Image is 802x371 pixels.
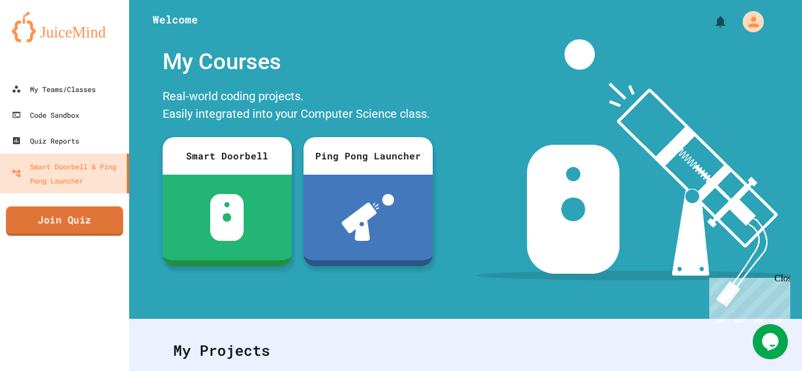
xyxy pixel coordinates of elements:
div: Ping Pong Launcher [304,137,433,175]
div: Smart Doorbell [163,137,292,175]
div: Quiz Reports [12,134,79,148]
img: banner-image-my-projects.png [476,39,791,307]
div: My Notifications [692,12,730,32]
img: ppl-with-ball.png [342,194,394,241]
div: Real-world coding projects. Easily integrated into your Computer Science class. [157,84,439,128]
div: My Account [730,8,767,35]
img: sdb-white.svg [210,194,244,241]
div: Smart Doorbell & Ping Pong Launcher [12,159,122,188]
div: Code Sandbox [12,108,79,122]
iframe: chat widget [753,324,790,359]
img: logo-orange.svg [12,12,117,42]
a: Join Quiz [6,206,123,236]
iframe: chat widget [705,273,790,323]
div: My Courses [157,39,439,84]
div: My Teams/Classes [12,82,96,96]
div: Chat with us now!Close [5,5,81,74]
